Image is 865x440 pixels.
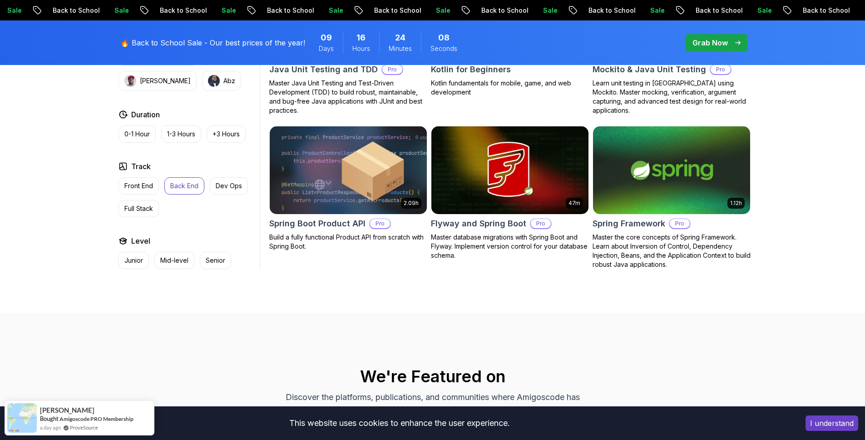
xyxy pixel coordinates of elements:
p: Back to School [366,6,427,15]
h2: Spring Boot Product API [269,217,366,230]
img: Spring Boot Product API card [270,126,427,215]
p: Back to School [687,6,749,15]
button: Senior [200,252,231,269]
p: Back to School [473,6,534,15]
h2: Level [131,235,150,246]
p: Pro [670,219,690,228]
button: Back End [164,177,204,195]
p: Sale [320,6,349,15]
p: Front End [124,181,153,190]
p: [PERSON_NAME] [140,76,191,85]
button: 1-3 Hours [161,125,201,143]
p: Pro [370,219,390,228]
p: Abz [223,76,235,85]
p: Back to School [44,6,106,15]
a: ProveSource [70,424,98,431]
span: Bought [40,415,59,422]
p: Pro [382,65,402,74]
p: Master the core concepts of Spring Framework. Learn about Inversion of Control, Dependency Inject... [593,233,751,269]
p: 1-3 Hours [167,130,195,139]
button: 0-1 Hour [119,125,156,143]
button: instructor img[PERSON_NAME] [119,71,197,91]
p: Grab Now [692,37,728,48]
p: 1.12h [730,200,742,207]
p: Back to School [151,6,213,15]
p: Junior [124,256,143,265]
p: Kotlin fundamentals for mobile, game, and web development [431,79,589,97]
p: Dev Ops [216,181,242,190]
h2: Flyway and Spring Boot [431,217,526,230]
button: Dev Ops [210,177,248,195]
h2: Duration [131,109,160,120]
p: Pro [531,219,551,228]
p: Senior [206,256,225,265]
button: Full Stack [119,200,159,217]
button: Junior [119,252,149,269]
span: 16 Hours [356,31,366,44]
img: instructor img [124,75,136,87]
img: Flyway and Spring Boot card [431,126,588,215]
img: Spring Framework card [593,126,750,215]
p: Back to School [258,6,320,15]
h2: Spring Framework [593,217,665,230]
span: 9 Days [321,31,332,44]
p: +3 Hours [213,130,240,139]
p: Master database migrations with Spring Boot and Flyway. Implement version control for your databa... [431,233,589,260]
img: provesource social proof notification image [7,403,37,433]
p: Sale [106,6,135,15]
span: Hours [352,44,370,53]
p: 2.09h [404,200,419,207]
h2: Track [131,161,151,172]
button: +3 Hours [207,125,246,143]
p: Sale [427,6,456,15]
span: a day ago [40,424,61,431]
span: Seconds [430,44,457,53]
p: Learn unit testing in [GEOGRAPHIC_DATA] using Mockito. Master mocking, verification, argument cap... [593,79,751,115]
p: Sale [534,6,563,15]
p: 🔥 Back to School Sale - Our best prices of the year! [120,37,305,48]
h2: Kotlin for Beginners [431,63,511,76]
button: Mid-level [154,252,194,269]
div: This website uses cookies to enhance the user experience. [7,413,792,433]
p: Sale [749,6,778,15]
p: Discover the platforms, publications, and communities where Amigoscode has been featured [280,391,585,416]
a: Flyway and Spring Boot card47mFlyway and Spring BootProMaster database migrations with Spring Boo... [431,126,589,260]
span: Minutes [389,44,412,53]
a: Amigoscode PRO Membership [59,415,133,422]
button: Front End [119,177,159,195]
h2: We're Featured on [115,367,751,385]
span: 8 Seconds [438,31,450,44]
img: instructor img [208,75,220,87]
p: 47m [568,200,580,207]
span: Days [319,44,334,53]
p: Mid-level [160,256,188,265]
button: instructor imgAbz [202,71,241,91]
p: Back End [170,181,198,190]
p: 0-1 Hour [124,130,150,139]
p: Sale [642,6,671,15]
button: Accept cookies [806,415,858,431]
a: Spring Boot Product API card2.09hSpring Boot Product APIProBuild a fully functional Product API f... [269,126,427,251]
span: 24 Minutes [395,31,405,44]
h2: Mockito & Java Unit Testing [593,63,706,76]
p: Full Stack [124,204,153,213]
p: Back to School [580,6,642,15]
h2: Java Unit Testing and TDD [269,63,378,76]
a: Spring Framework card1.12hSpring FrameworkProMaster the core concepts of Spring Framework. Learn ... [593,126,751,270]
p: Master Java Unit Testing and Test-Driven Development (TDD) to build robust, maintainable, and bug... [269,79,427,115]
span: [PERSON_NAME] [40,406,94,414]
p: Back to School [794,6,856,15]
p: Build a fully functional Product API from scratch with Spring Boot. [269,233,427,251]
p: Sale [213,6,242,15]
p: Pro [711,65,731,74]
